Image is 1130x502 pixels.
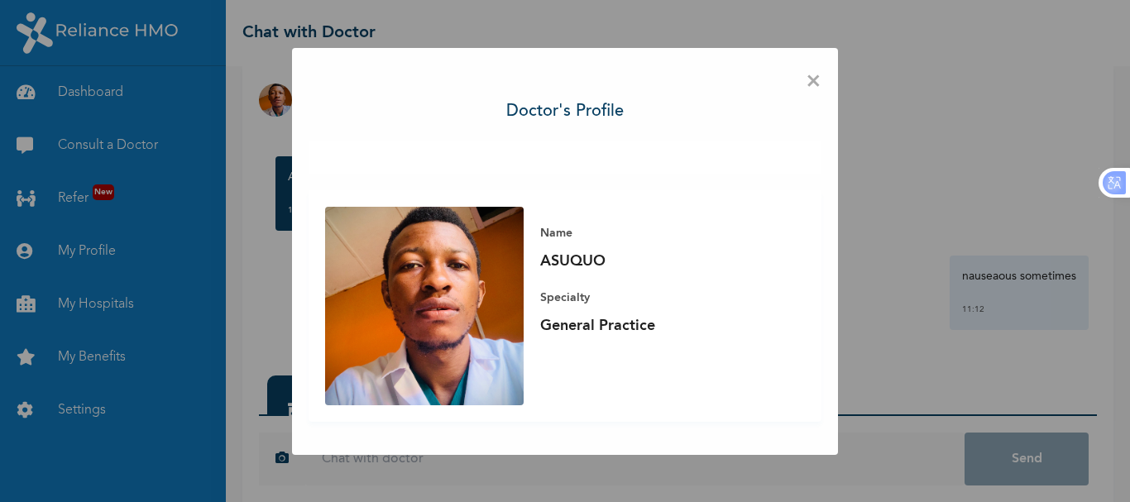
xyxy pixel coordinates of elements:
p: Specialty [540,288,772,308]
p: Name [540,223,772,243]
img: ASUQUO [325,207,524,405]
h3: Doctor's profile [506,99,624,124]
p: ASUQUO [540,251,772,271]
p: General Practice [540,316,772,336]
span: × [806,65,821,99]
